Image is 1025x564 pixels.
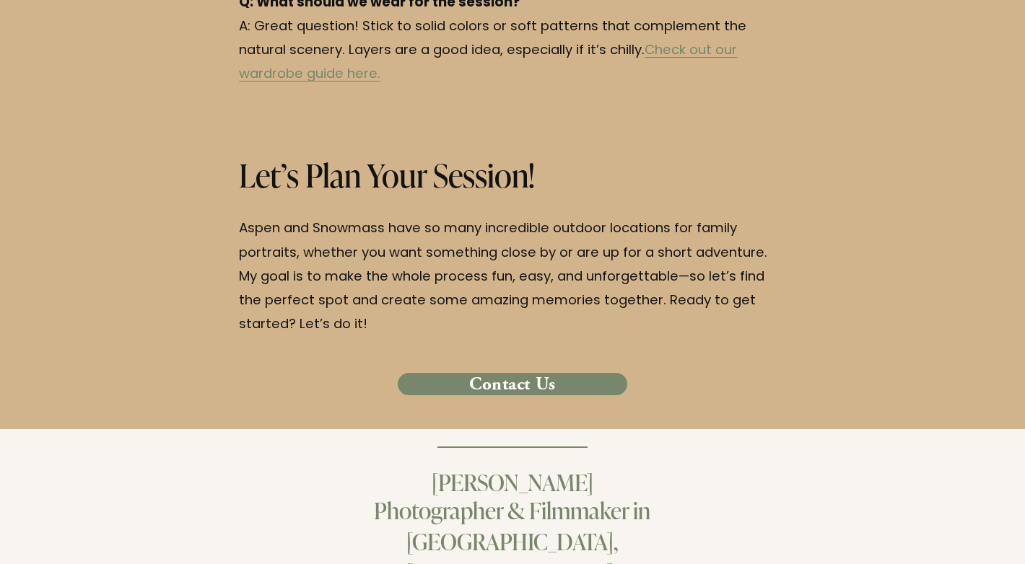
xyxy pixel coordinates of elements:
[398,373,627,395] a: Contact Us
[239,40,737,86] a: Check out our wardrobe guide here.
[239,154,786,195] h3: Let’s Plan Your Session!
[41,466,984,497] h4: [PERSON_NAME]
[239,217,786,337] p: Aspen and Snowmass have so many incredible outdoor locations for family portraits, whether you wa...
